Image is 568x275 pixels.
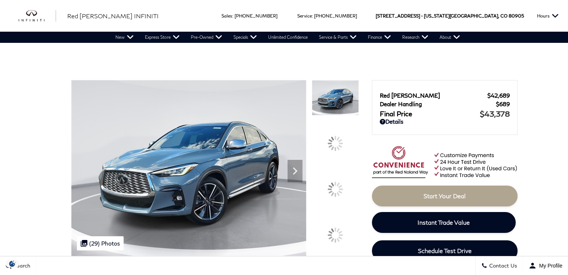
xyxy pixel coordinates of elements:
[4,260,21,268] img: Opt-Out Icon
[77,236,124,250] div: (29) Photos
[480,109,510,118] span: $43,378
[376,13,524,19] a: [STREET_ADDRESS] • [US_STATE][GEOGRAPHIC_DATA], CO 80905
[288,160,302,182] div: Next
[312,80,359,116] img: Certified Used 2024 Slate Gray INFINITI SENSORY image 1
[372,186,518,206] a: Start Your Deal
[221,13,232,19] span: Sales
[380,110,480,118] span: Final Price
[487,263,517,269] span: Contact Us
[487,92,510,99] span: $42,689
[434,32,466,43] a: About
[235,13,277,19] a: [PHONE_NUMBER]
[185,32,228,43] a: Pre-Owned
[380,118,510,125] a: Details
[297,13,312,19] span: Service
[380,92,510,99] a: Red [PERSON_NAME] $42,689
[418,247,472,254] span: Schedule Test Drive
[380,101,510,107] a: Dealer Handling $689
[372,212,516,233] a: Instant Trade Value
[380,101,496,107] span: Dealer Handling
[312,13,313,19] span: :
[362,32,397,43] a: Finance
[19,10,56,22] a: infiniti
[380,109,510,118] a: Final Price $43,378
[19,10,56,22] img: INFINITI
[228,32,263,43] a: Specials
[523,256,568,275] button: Open user profile menu
[139,32,185,43] a: Express Store
[496,101,510,107] span: $689
[380,92,487,99] span: Red [PERSON_NAME]
[67,12,159,20] a: Red [PERSON_NAME] INFINITI
[263,32,313,43] a: Unlimited Confidence
[397,32,434,43] a: Research
[67,12,159,19] span: Red [PERSON_NAME] INFINITI
[232,13,233,19] span: :
[314,13,357,19] a: [PHONE_NUMBER]
[418,219,470,226] span: Instant Trade Value
[12,263,30,269] span: Search
[110,32,466,43] nav: Main Navigation
[313,32,362,43] a: Service & Parts
[71,80,306,256] img: Certified Used 2024 Slate Gray INFINITI SENSORY image 1
[110,32,139,43] a: New
[372,240,518,261] a: Schedule Test Drive
[423,192,466,199] span: Start Your Deal
[536,263,562,269] span: My Profile
[4,260,21,268] section: Click to Open Cookie Consent Modal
